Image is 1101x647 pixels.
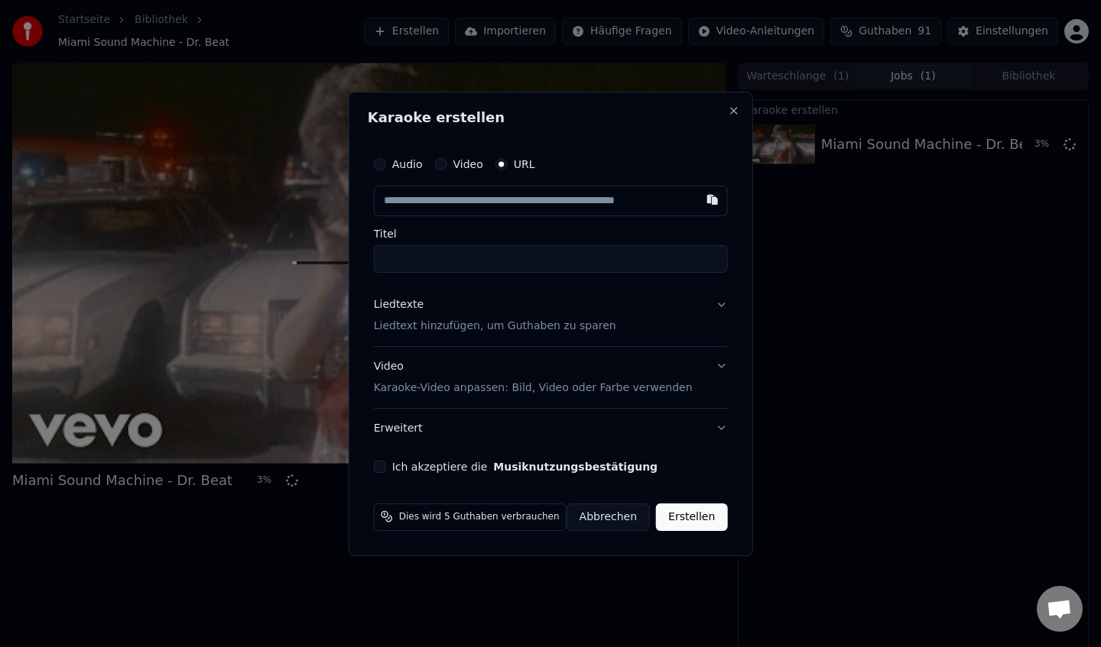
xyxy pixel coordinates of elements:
[374,347,728,408] button: VideoKaraoke-Video anpassen: Bild, Video oder Farbe verwenden
[374,359,693,396] div: Video
[374,228,728,239] label: Titel
[392,159,423,170] label: Audio
[567,503,650,530] button: Abbrechen
[374,408,728,448] button: Erweitert
[453,159,482,170] label: Video
[514,159,535,170] label: URL
[374,380,693,395] p: Karaoke-Video anpassen: Bild, Video oder Farbe verwenden
[374,285,728,346] button: LiedtexteLiedtext hinzufügen, um Guthaben zu sparen
[493,461,658,471] button: Ich akzeptiere die
[374,319,616,334] p: Liedtext hinzufügen, um Guthaben zu sparen
[399,510,560,522] span: Dies wird 5 Guthaben verbrauchen
[392,461,658,471] label: Ich akzeptiere die
[374,297,424,312] div: Liedtexte
[368,111,734,125] h2: Karaoke erstellen
[656,503,727,530] button: Erstellen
